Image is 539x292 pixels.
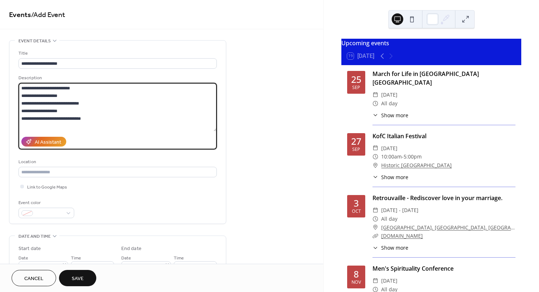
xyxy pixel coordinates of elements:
span: - [402,152,404,161]
span: / Add Event [31,8,65,22]
span: 5:00pm [404,152,422,161]
span: Show more [381,244,408,251]
div: Nov [351,280,361,285]
div: ​ [372,161,378,170]
span: [DATE] [381,144,397,153]
a: Historic [GEOGRAPHIC_DATA] [381,161,452,170]
div: ​ [372,152,378,161]
div: ​ [372,215,378,223]
div: ​ [372,232,378,240]
div: Event color [18,199,73,207]
span: Show more [381,173,408,181]
span: [DATE] - [DATE] [381,206,418,215]
div: 3 [354,199,359,208]
div: Sep [352,147,360,152]
span: Event details [18,37,51,45]
a: Retrouvaille - Rediscover love in your marriage. [372,194,502,202]
div: 8 [354,270,359,279]
span: Date [121,254,131,262]
span: Save [72,275,84,283]
div: March for Life in [GEOGRAPHIC_DATA] [GEOGRAPHIC_DATA] [372,69,515,87]
div: ​ [372,173,378,181]
span: Time [174,254,184,262]
button: Save [59,270,96,286]
div: Location [18,158,215,166]
div: Start date [18,245,41,253]
div: ​ [372,206,378,215]
div: Upcoming events [341,39,521,47]
div: 27 [351,137,361,146]
button: ​Show more [372,111,408,119]
span: Time [71,254,81,262]
span: All day [381,99,397,108]
span: [DATE] [381,276,397,285]
div: Oct [352,209,361,214]
div: ​ [372,223,378,232]
span: 10:00am [381,152,402,161]
div: End date [121,245,142,253]
span: Show more [381,111,408,119]
a: [DOMAIN_NAME] [381,232,423,239]
div: 25 [351,75,361,84]
div: Title [18,50,215,57]
span: [DATE] [381,90,397,99]
span: All day [381,215,397,223]
button: Cancel [12,270,56,286]
span: Link to Google Maps [27,183,67,191]
div: ​ [372,111,378,119]
button: ​Show more [372,244,408,251]
span: Date [18,254,28,262]
div: ​ [372,99,378,108]
div: Description [18,74,215,82]
a: [GEOGRAPHIC_DATA], [GEOGRAPHIC_DATA], [GEOGRAPHIC_DATA] [381,223,515,232]
button: ​Show more [372,173,408,181]
div: Sep [352,85,360,90]
a: Men's Spirituality Conference [372,265,454,272]
div: ​ [372,244,378,251]
span: Cancel [24,275,43,283]
a: Events [9,8,31,22]
div: KofC Italian Festival [372,132,515,140]
button: AI Assistant [21,137,66,147]
div: ​ [372,90,378,99]
div: AI Assistant [35,139,61,146]
div: ​ [372,276,378,285]
span: Date and time [18,233,51,240]
div: ​ [372,144,378,153]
